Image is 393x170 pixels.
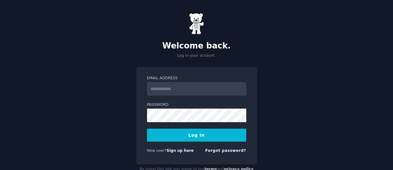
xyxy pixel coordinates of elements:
h2: Welcome back. [136,41,257,51]
img: Gummy Bear [189,13,204,35]
a: Forgot password? [205,148,246,153]
button: Log In [147,129,246,142]
a: Sign up here [166,148,194,153]
label: Email Address [147,76,246,81]
p: Log in your account. [136,53,257,59]
label: Password [147,102,246,108]
span: New user? [147,148,167,153]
